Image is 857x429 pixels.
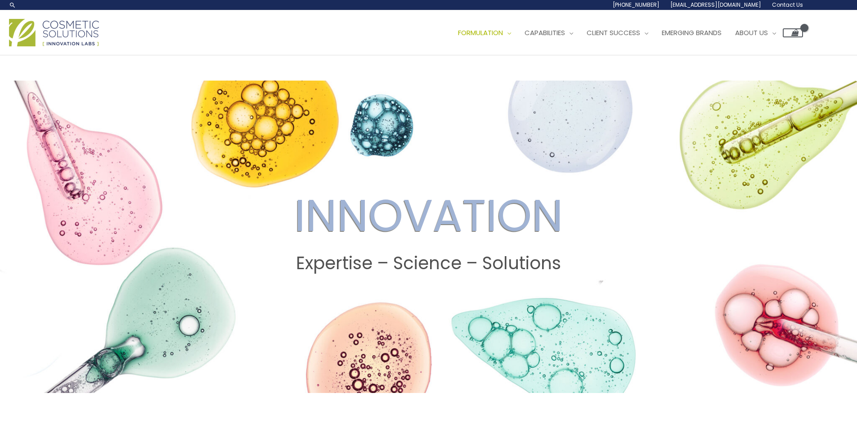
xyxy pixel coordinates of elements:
[662,28,722,37] span: Emerging Brands
[670,1,761,9] span: [EMAIL_ADDRESS][DOMAIN_NAME]
[451,19,518,46] a: Formulation
[9,19,99,46] img: Cosmetic Solutions Logo
[444,19,803,46] nav: Site Navigation
[580,19,655,46] a: Client Success
[9,1,16,9] a: Search icon link
[655,19,728,46] a: Emerging Brands
[735,28,768,37] span: About Us
[587,28,640,37] span: Client Success
[728,19,783,46] a: About Us
[783,28,803,37] a: View Shopping Cart, empty
[525,28,565,37] span: Capabilities
[613,1,660,9] span: [PHONE_NUMBER]
[9,189,848,242] h2: INNOVATION
[458,28,503,37] span: Formulation
[9,253,848,274] h2: Expertise – Science – Solutions
[518,19,580,46] a: Capabilities
[772,1,803,9] span: Contact Us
